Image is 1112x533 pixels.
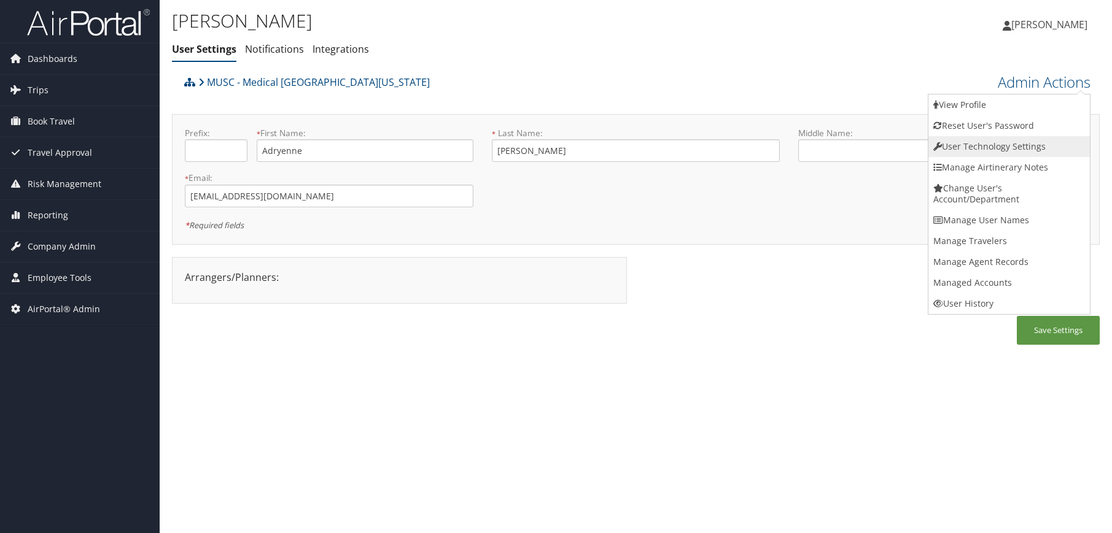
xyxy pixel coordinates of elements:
a: View Profile [928,94,1090,115]
span: Trips [28,75,49,105]
span: Dashboards [28,44,77,74]
label: Last Name: [492,127,780,139]
span: Employee Tools [28,263,91,293]
a: Admin Actions [998,72,1091,93]
a: MUSC - Medical [GEOGRAPHIC_DATA][US_STATE] [198,70,430,94]
span: AirPortal® Admin [28,294,100,324]
span: Travel Approval [28,137,92,168]
button: Save Settings [1017,316,1100,345]
a: Manage Agent Records [928,251,1090,272]
a: Notifications [245,42,304,56]
em: Required fields [185,220,244,231]
a: Reset User's Password [928,115,1090,136]
label: Email: [185,172,473,184]
span: [PERSON_NAME] [1011,18,1087,31]
label: Prefix: [185,127,247,139]
a: User Technology Settings [928,136,1090,157]
span: Book Travel [28,106,75,137]
span: Reporting [28,200,68,231]
a: Integrations [313,42,369,56]
label: Middle Name: [798,127,1014,139]
a: Change User's Account/Department [928,178,1090,210]
label: First Name: [257,127,473,139]
a: Manage Travelers [928,231,1090,251]
a: [PERSON_NAME] [1003,6,1100,43]
a: User History [928,293,1090,314]
a: User Settings [172,42,236,56]
a: Managed Accounts [928,272,1090,293]
img: airportal-logo.png [27,8,150,37]
h1: [PERSON_NAME] [172,8,790,34]
div: Arrangers/Planners: [176,270,623,285]
span: Company Admin [28,231,96,262]
a: Manage Airtinerary Notes [928,157,1090,178]
a: Manage User Names [928,210,1090,231]
span: Risk Management [28,169,101,199]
